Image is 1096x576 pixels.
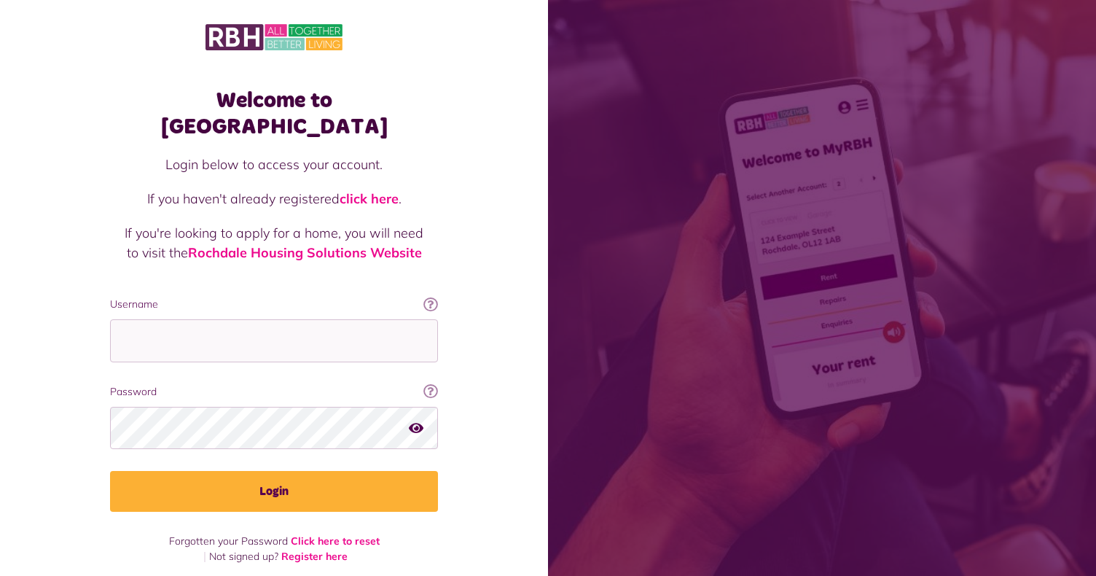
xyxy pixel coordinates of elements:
label: Username [110,297,438,312]
a: Rochdale Housing Solutions Website [188,244,422,261]
a: click here [340,190,399,207]
p: If you're looking to apply for a home, you will need to visit the [125,223,423,262]
p: Login below to access your account. [125,155,423,174]
span: Forgotten your Password [169,534,288,548]
img: MyRBH [205,22,342,52]
button: Login [110,471,438,512]
h1: Welcome to [GEOGRAPHIC_DATA] [110,87,438,140]
a: Click here to reset [291,534,380,548]
label: Password [110,384,438,400]
a: Register here [281,550,348,563]
p: If you haven't already registered . [125,189,423,209]
span: Not signed up? [209,550,278,563]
